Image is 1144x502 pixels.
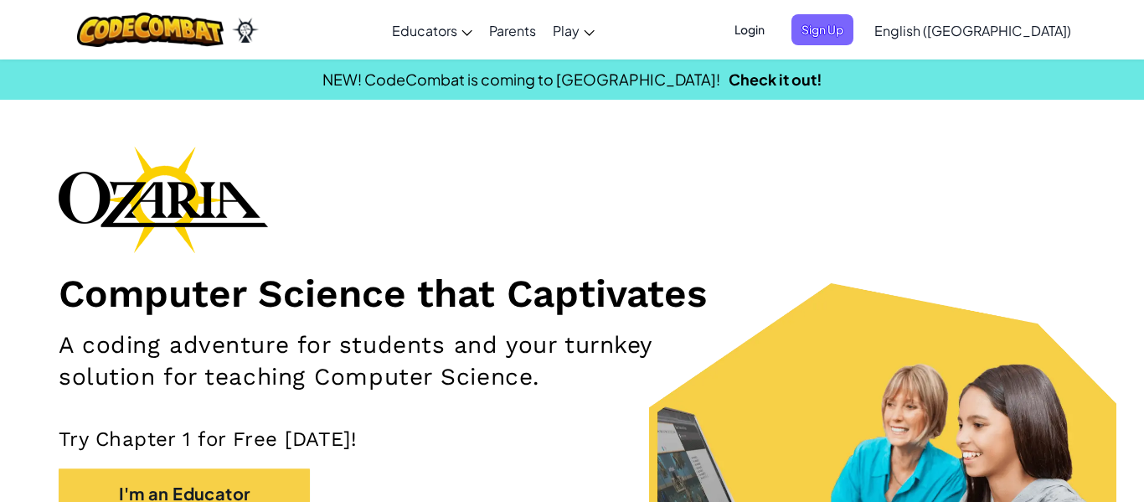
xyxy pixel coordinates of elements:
[392,22,457,39] span: Educators
[384,8,481,53] a: Educators
[232,18,259,43] img: Ozaria
[866,8,1080,53] a: English ([GEOGRAPHIC_DATA])
[544,8,603,53] a: Play
[59,329,746,393] h2: A coding adventure for students and your turnkey solution for teaching Computer Science.
[481,8,544,53] a: Parents
[59,146,268,253] img: Ozaria branding logo
[322,70,720,89] span: NEW! CodeCombat is coming to [GEOGRAPHIC_DATA]!
[77,13,224,47] img: CodeCombat logo
[59,270,1085,317] h1: Computer Science that Captivates
[724,14,775,45] button: Login
[729,70,822,89] a: Check it out!
[791,14,853,45] button: Sign Up
[553,22,580,39] span: Play
[59,427,1085,452] p: Try Chapter 1 for Free [DATE]!
[874,22,1071,39] span: English ([GEOGRAPHIC_DATA])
